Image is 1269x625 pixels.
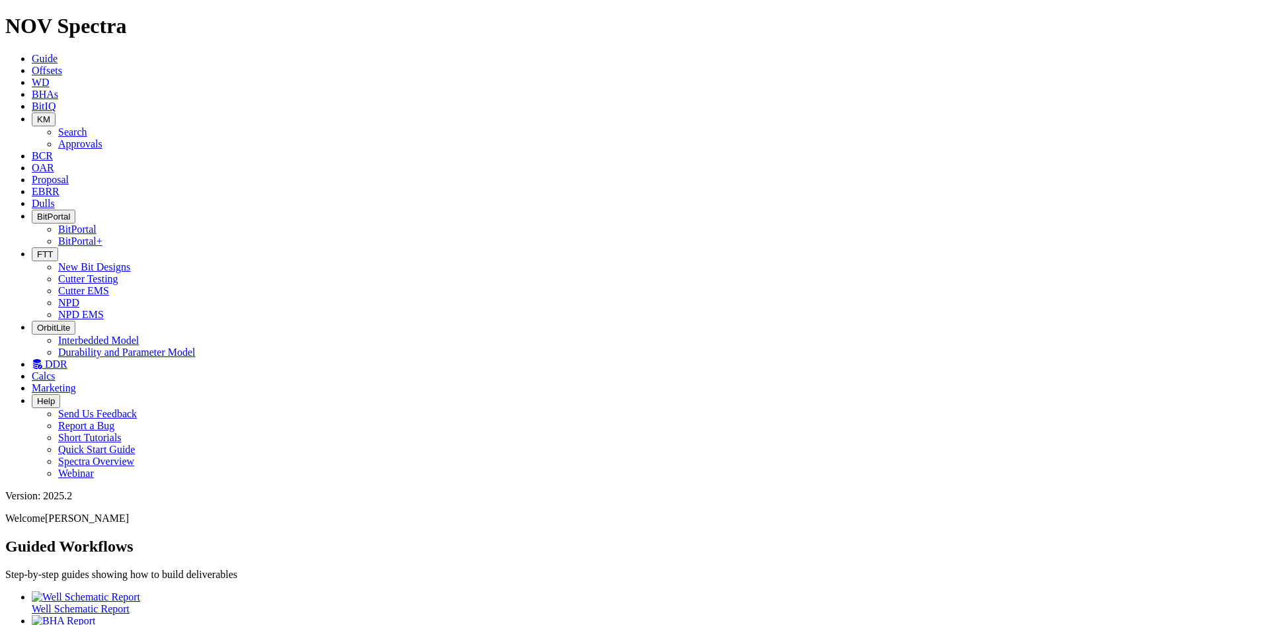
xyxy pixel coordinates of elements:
[58,224,96,235] a: BitPortal
[58,261,130,272] a: New Bit Designs
[58,444,135,455] a: Quick Start Guide
[32,162,54,173] a: OAR
[32,603,130,614] span: Well Schematic Report
[58,309,104,320] a: NPD EMS
[58,285,109,296] a: Cutter EMS
[37,396,55,406] span: Help
[37,249,53,259] span: FTT
[32,112,56,126] button: KM
[32,150,53,161] a: BCR
[32,198,55,209] a: Dulls
[32,174,69,185] a: Proposal
[58,138,102,149] a: Approvals
[45,513,129,524] span: [PERSON_NAME]
[32,370,56,382] a: Calcs
[5,14,1264,38] h1: NOV Spectra
[58,456,134,467] a: Spectra Overview
[58,432,122,443] a: Short Tutorials
[37,114,50,124] span: KM
[5,569,1264,581] p: Step-by-step guides showing how to build deliverables
[32,247,58,261] button: FTT
[58,468,94,479] a: Webinar
[32,77,50,88] a: WD
[58,273,118,284] a: Cutter Testing
[58,347,196,358] a: Durability and Parameter Model
[58,297,79,308] a: NPD
[45,358,67,370] span: DDR
[32,53,58,64] a: Guide
[32,101,56,112] a: BitIQ
[5,513,1264,524] p: Welcome
[58,408,137,419] a: Send Us Feedback
[58,335,139,346] a: Interbedded Model
[58,126,87,138] a: Search
[32,591,1264,614] a: Well Schematic Report Well Schematic Report
[32,382,76,394] a: Marketing
[32,89,58,100] a: BHAs
[32,591,140,603] img: Well Schematic Report
[32,186,59,197] a: EBRR
[32,394,60,408] button: Help
[58,235,102,247] a: BitPortal+
[5,538,1264,556] h2: Guided Workflows
[32,358,67,370] a: DDR
[58,420,114,431] a: Report a Bug
[5,490,1264,502] div: Version: 2025.2
[32,321,75,335] button: OrbitLite
[37,323,70,333] span: OrbitLite
[32,210,75,224] button: BitPortal
[37,212,70,222] span: BitPortal
[32,65,62,76] a: Offsets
